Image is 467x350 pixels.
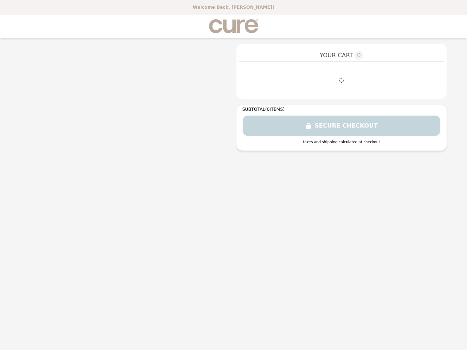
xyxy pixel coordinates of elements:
span: ( 0 ITEMS) [265,107,285,112]
span: SUBTOTAL [242,107,265,112]
span: 0 [355,51,363,60]
p: Welcome Back, [PERSON_NAME]! [4,4,463,10]
img: Brand Logo [209,19,258,34]
span: YOUR CART [320,51,353,60]
div: taxes and shipping calculated at checkout [242,139,441,145]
